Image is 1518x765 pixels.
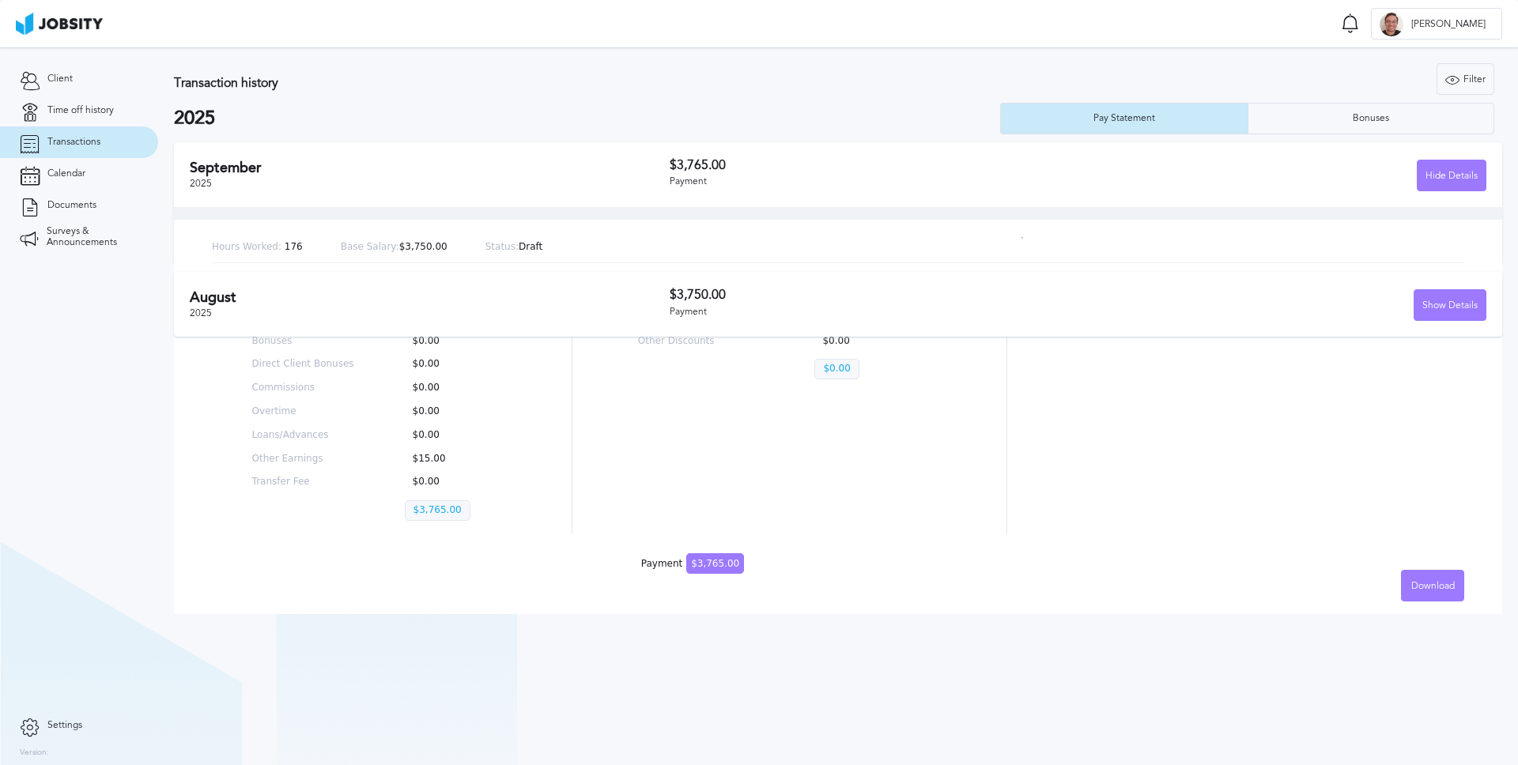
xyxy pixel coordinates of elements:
[686,553,744,574] span: $3,765.00
[405,454,507,465] p: $15.00
[814,336,941,347] p: $0.00
[1414,290,1486,322] div: Show Details
[1437,63,1494,95] button: Filter
[47,73,73,85] span: Client
[190,289,670,306] h2: August
[485,242,543,253] p: Draft
[252,382,354,394] p: Commissions
[190,160,670,176] h2: September
[212,242,303,253] p: 176
[1417,160,1486,191] button: Hide Details
[252,406,354,417] p: Overtime
[1414,289,1486,321] button: Show Details
[174,107,1000,130] h2: 2025
[405,430,507,441] p: $0.00
[670,288,1078,302] h3: $3,750.00
[1371,8,1502,40] button: J[PERSON_NAME]
[47,168,85,179] span: Calendar
[47,105,114,116] span: Time off history
[405,382,507,394] p: $0.00
[252,359,354,370] p: Direct Client Bonuses
[47,200,96,211] span: Documents
[212,241,281,252] span: Hours Worked:
[405,336,507,347] p: $0.00
[485,241,519,252] span: Status:
[252,336,354,347] p: Bonuses
[47,226,138,248] span: Surveys & Announcements
[341,241,399,252] span: Base Salary:
[252,477,354,488] p: Transfer Fee
[1411,581,1455,592] span: Download
[47,137,100,148] span: Transactions
[1401,570,1464,601] button: Download
[405,477,507,488] p: $0.00
[405,500,470,521] p: $3,765.00
[20,748,49,758] label: Version:
[47,720,82,731] span: Settings
[670,176,1078,187] div: Payment
[814,359,859,379] p: $0.00
[1418,160,1486,192] div: Hide Details
[670,307,1078,318] div: Payment
[174,76,897,90] h3: Transaction history
[1437,64,1493,96] div: Filter
[1000,103,1248,134] button: Pay Statement
[16,13,103,35] img: ab4bad089aa723f57921c736e9817d99.png
[405,406,507,417] p: $0.00
[252,454,354,465] p: Other Earnings
[638,336,765,347] p: Other Discounts
[1345,113,1397,124] div: Bonuses
[341,242,447,253] p: $3,750.00
[190,307,212,318] span: 2025
[1380,13,1403,36] div: J
[670,158,1078,172] h3: $3,765.00
[1248,103,1495,134] button: Bonuses
[252,430,354,441] p: Loans/Advances
[190,178,212,189] span: 2025
[1086,113,1163,124] div: Pay Statement
[405,359,507,370] p: $0.00
[641,559,744,570] div: Payment
[1403,19,1493,30] span: [PERSON_NAME]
